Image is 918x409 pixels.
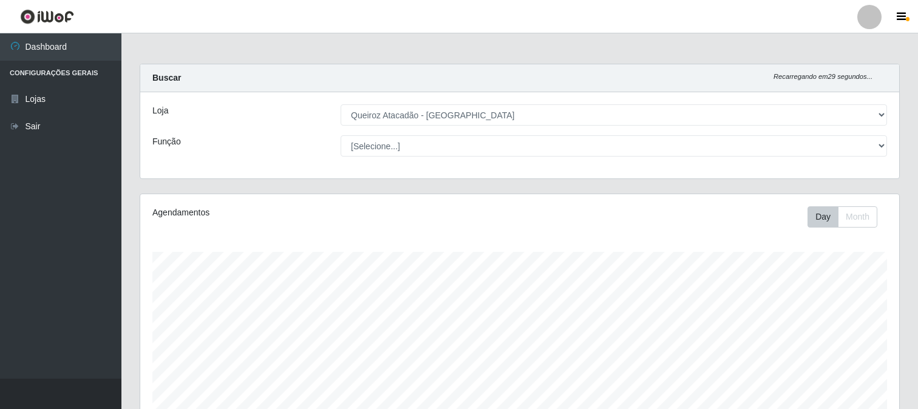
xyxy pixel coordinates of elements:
div: First group [807,206,877,228]
div: Toolbar with button groups [807,206,887,228]
button: Month [838,206,877,228]
label: Função [152,135,181,148]
strong: Buscar [152,73,181,83]
img: CoreUI Logo [20,9,74,24]
label: Loja [152,104,168,117]
div: Agendamentos [152,206,448,219]
button: Day [807,206,838,228]
i: Recarregando em 29 segundos... [773,73,872,80]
